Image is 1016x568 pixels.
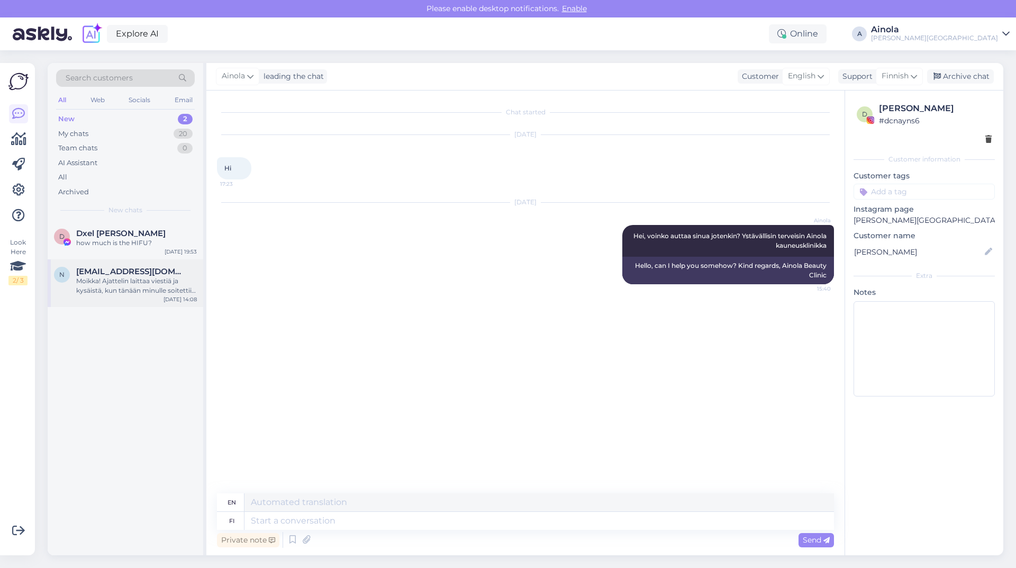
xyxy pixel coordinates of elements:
div: Archived [58,187,89,197]
div: Ainola [871,25,998,34]
div: New [58,114,75,124]
span: English [788,70,815,82]
div: My chats [58,129,88,139]
div: Hello, can I help you somehow? Kind regards, Ainola Beauty Clinic [622,257,834,284]
div: 2 / 3 [8,276,28,285]
div: Web [88,93,107,107]
p: Customer name [854,230,995,241]
div: A [852,26,867,41]
span: 17:23 [220,180,260,188]
div: how much is the HIFU? [76,238,197,248]
div: [PERSON_NAME][GEOGRAPHIC_DATA] [871,34,998,42]
div: All [58,172,67,183]
div: Chat started [217,107,834,117]
span: Ainola [222,70,245,82]
div: Customer information [854,155,995,164]
input: Add name [854,246,983,258]
div: Online [769,24,827,43]
div: [DATE] [217,197,834,207]
span: D [59,232,65,240]
span: Ainola [791,217,831,224]
span: 15:40 [791,285,831,293]
a: Ainola[PERSON_NAME][GEOGRAPHIC_DATA] [871,25,1010,42]
div: en [228,493,236,511]
p: Instagram page [854,204,995,215]
div: AI Assistant [58,158,97,168]
span: New chats [108,205,142,215]
div: 2 [178,114,193,124]
img: Askly Logo [8,71,29,92]
div: [DATE] [217,130,834,139]
span: Enable [559,4,590,13]
span: Hi [224,164,231,172]
p: Customer tags [854,170,995,182]
div: [DATE] 14:08 [164,295,197,303]
div: [DATE] 19:53 [165,248,197,256]
div: Private note [217,533,279,547]
div: 20 [174,129,193,139]
img: explore-ai [80,23,103,45]
div: Look Here [8,238,28,285]
div: Archive chat [927,69,994,84]
div: Team chats [58,143,97,154]
div: Customer [738,71,779,82]
span: Search customers [66,73,133,84]
a: Explore AI [107,25,168,43]
input: Add a tag [854,184,995,200]
span: n [59,271,65,278]
p: [PERSON_NAME][GEOGRAPHIC_DATA] [854,215,995,226]
div: [PERSON_NAME] [879,102,992,115]
span: d [862,110,867,118]
div: Socials [126,93,152,107]
span: Finnish [882,70,909,82]
span: nelli.harjula@hotmail.com [76,267,186,276]
div: 0 [177,143,193,154]
div: Support [838,71,873,82]
div: All [56,93,68,107]
span: Hei, voinko auttaa sinua jotenkin? Ystävällisin terveisin Ainola kauneusklinikka [633,232,828,249]
span: Dxel Tiamzon-Ibarra [76,229,166,238]
span: Send [803,535,830,545]
div: leading the chat [259,71,324,82]
div: Email [173,93,195,107]
div: Moikka! Ajattelin laittaa viestiä ja kysäistä, kun tänään minulle soitettiin numerosta [PHONE_NUM... [76,276,197,295]
div: fi [229,512,234,530]
div: Extra [854,271,995,281]
div: # dcnayns6 [879,115,992,127]
p: Notes [854,287,995,298]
